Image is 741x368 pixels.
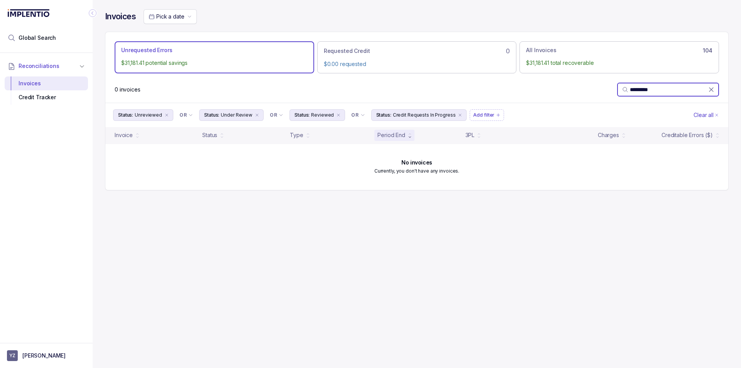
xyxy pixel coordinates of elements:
[526,46,556,54] p: All Invoices
[703,47,712,54] h6: 104
[11,76,82,90] div: Invoices
[113,109,692,121] ul: Filter Group
[324,47,370,55] p: Requested Credit
[694,111,714,119] p: Clear all
[19,62,59,70] span: Reconciliations
[7,350,18,361] span: User initials
[401,159,432,166] h6: No invoices
[221,111,252,119] p: Under Review
[202,131,217,139] div: Status
[270,112,283,118] li: Filter Chip Connector undefined
[289,109,345,121] button: Filter Chip Reviewed
[351,112,365,118] li: Filter Chip Connector undefined
[115,131,133,139] div: Invoice
[371,109,467,121] button: Filter Chip Credit Requests In Progress
[118,111,133,119] p: Status:
[270,112,277,118] p: OR
[144,9,197,24] button: Date Range Picker
[5,58,88,75] button: Reconciliations
[11,90,82,104] div: Credit Tracker
[199,109,264,121] button: Filter Chip Under Review
[470,109,504,121] button: Filter Chip Add filter
[164,112,170,118] div: remove content
[267,110,286,120] button: Filter Chip Connector undefined
[290,131,303,139] div: Type
[179,112,193,118] li: Filter Chip Connector undefined
[351,112,359,118] p: OR
[311,111,334,119] p: Reviewed
[115,41,719,73] ul: Action Tab Group
[176,110,196,120] button: Filter Chip Connector undefined
[526,59,712,67] p: $31,181.41 total recoverable
[661,131,713,139] div: Creditable Errors ($)
[473,111,494,119] p: Add filter
[376,111,391,119] p: Status:
[121,46,172,54] p: Unrequested Errors
[88,8,97,18] div: Collapse Icon
[335,112,342,118] div: remove content
[105,11,136,22] h4: Invoices
[692,109,721,121] button: Clear Filters
[393,111,456,119] p: Credit Requests In Progress
[135,111,162,119] p: Unreviewed
[374,167,459,175] p: Currently, you don't have any invoices.
[19,34,56,42] span: Global Search
[156,13,184,20] span: Pick a date
[324,46,510,56] div: 0
[179,112,187,118] p: OR
[598,131,619,139] div: Charges
[254,112,260,118] div: remove content
[121,59,308,67] p: $31,181.41 potential savings
[377,131,405,139] div: Period End
[457,112,463,118] div: remove content
[204,111,219,119] p: Status:
[465,131,475,139] div: 3PL
[5,75,88,106] div: Reconciliations
[115,86,140,93] div: Remaining page entries
[149,13,184,20] search: Date Range Picker
[294,111,310,119] p: Status:
[348,110,368,120] button: Filter Chip Connector undefined
[7,350,86,361] button: User initials[PERSON_NAME]
[113,109,173,121] button: Filter Chip Unreviewed
[22,352,66,360] p: [PERSON_NAME]
[115,86,140,93] p: 0 invoices
[324,60,510,68] p: $0.00 requested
